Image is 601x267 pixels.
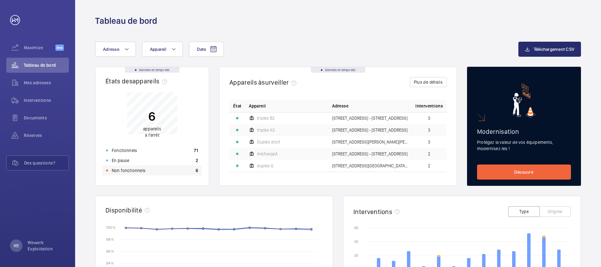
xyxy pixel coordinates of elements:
span: Mes adresses [24,80,69,86]
span: surveiller [262,78,299,86]
text: 98 % [106,237,114,242]
div: Données en temps réel [125,67,179,73]
p: 6 [143,108,161,124]
h2: Modernisation [477,128,571,135]
span: [STREET_ADDRESS] - [STREET_ADDRESS] [332,128,408,132]
text: 20 [354,253,358,258]
span: 3 [428,116,430,120]
p: 71 [194,147,198,154]
span: Réserves [24,132,69,139]
h2: Appareils à [229,78,299,86]
h2: États des [105,77,170,85]
span: triplex B2 [257,116,275,120]
span: Téléchargement CSV [534,47,575,52]
span: à l'arrêt [145,133,159,138]
h2: Disponibilité [105,206,142,214]
span: Adresse [332,103,348,109]
text: 40 [354,226,358,230]
span: duplex G [257,164,274,168]
span: Documents [24,115,69,121]
span: triplex A3 [257,128,275,132]
div: Données en temps réel [311,67,365,73]
span: Tableau de bord [24,62,69,68]
span: Interventions [415,103,443,109]
button: Date [189,42,224,57]
img: marketing-card.svg [513,83,536,118]
p: appareils [143,126,161,138]
h2: Interventions [353,208,392,216]
p: Fonctionnels [112,147,137,154]
text: 96 % [106,249,114,254]
p: État [233,103,241,109]
p: En pause [112,157,129,164]
p: WE [13,243,19,249]
button: Appareil [142,42,183,57]
p: 6 [196,167,198,174]
p: Non fonctionnels [112,167,146,174]
text: 100 % [106,225,116,229]
text: 30 [354,239,358,244]
span: Appareil [150,47,166,52]
p: 2 [196,157,198,164]
span: Adresse [103,47,119,52]
span: Beta [55,45,64,51]
button: Adresse [95,42,136,57]
span: mtchargeA [257,152,278,156]
span: [STREET_ADDRESS][GEOGRAPHIC_DATA][STREET_ADDRESS] [332,164,408,168]
span: [STREET_ADDRESS] - [STREET_ADDRESS] [332,152,408,156]
span: 2 [428,152,430,156]
button: Téléchargement CSV [518,42,581,57]
button: Origine [539,206,571,217]
span: Duplex droit [257,140,280,144]
span: Interventions [24,97,69,103]
span: Des questions? [24,160,69,166]
button: Type [508,206,540,217]
span: 3 [428,128,430,132]
span: 2 [428,164,430,168]
span: 3 [428,140,430,144]
p: Protégez la valeur de vos équipements, modernisez-les ! [477,139,571,152]
a: Découvrir [477,165,571,180]
p: Wework Exploitation [28,239,65,252]
span: Maximize [24,45,55,51]
span: appareils [132,77,170,85]
span: [STREET_ADDRESS] - [STREET_ADDRESS] [332,116,408,120]
span: [STREET_ADDRESS][PERSON_NAME][PERSON_NAME] [332,140,408,144]
span: Date [197,47,206,52]
span: Appareil [249,103,266,109]
text: 94 % [106,261,114,265]
button: Plus de détails [410,77,447,87]
h1: Tableau de bord [95,15,157,27]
